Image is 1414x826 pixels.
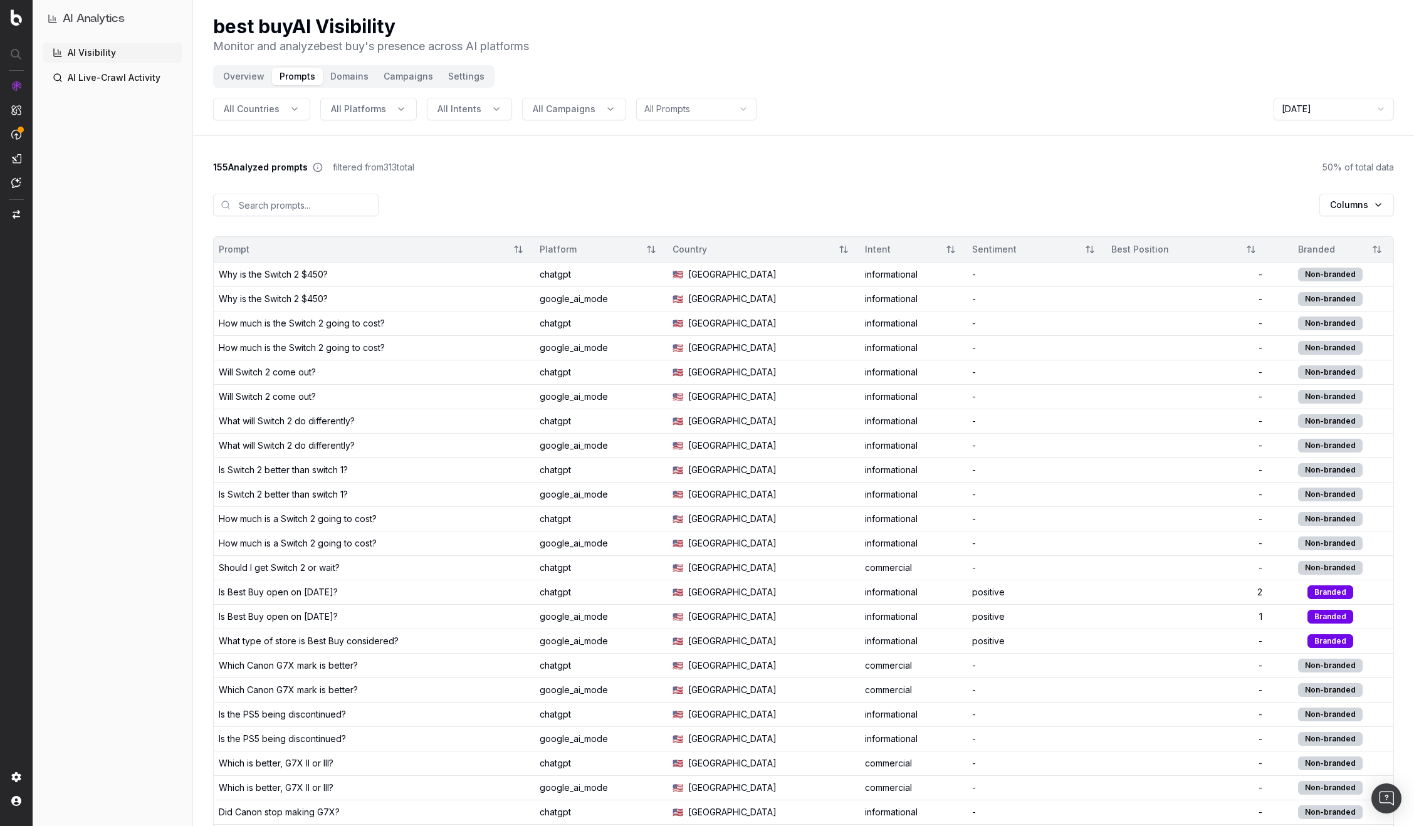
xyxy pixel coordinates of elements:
span: 🇺🇸 [673,708,683,721]
div: Why is the Switch 2 $450? [219,268,328,281]
div: Non-branded [1298,732,1363,746]
div: - [1111,782,1262,794]
span: 🇺🇸 [673,659,683,672]
div: What will Switch 2 do differently? [219,415,355,427]
div: Non-branded [1298,805,1363,819]
span: 🇺🇸 [673,366,683,379]
a: AI Visibility [43,43,182,63]
div: chatgpt [540,586,662,599]
div: - [1111,684,1262,696]
div: positive [972,610,1101,623]
div: - [972,415,1101,427]
span: 50 % of total data [1322,161,1394,174]
div: informational [865,268,962,281]
div: - [972,659,1101,672]
div: - [1111,464,1262,476]
div: commercial [865,757,962,770]
div: Which Canon G7X mark is better? [219,684,358,696]
button: Sort [1079,238,1101,261]
div: - [972,464,1101,476]
span: 🇺🇸 [673,268,683,281]
div: Best Position [1111,243,1235,256]
div: What will Switch 2 do differently? [219,439,355,452]
div: Open Intercom Messenger [1371,783,1401,813]
div: - [1111,806,1262,818]
div: google_ai_mode [540,537,662,550]
div: - [1111,268,1262,281]
span: [GEOGRAPHIC_DATA] [688,415,777,427]
img: Studio [11,154,21,164]
div: informational [865,488,962,501]
div: informational [865,586,962,599]
button: Sort [1240,238,1262,261]
div: Is the PS5 being discontinued? [219,733,346,745]
div: Non-branded [1298,439,1363,452]
div: google_ai_mode [540,488,662,501]
button: Sort [1366,238,1388,261]
span: [GEOGRAPHIC_DATA] [688,586,777,599]
div: informational [865,317,962,330]
div: - [972,439,1101,452]
span: 🇺🇸 [673,464,683,476]
span: [GEOGRAPHIC_DATA] [688,439,777,452]
div: positive [972,586,1101,599]
a: AI Live-Crawl Activity [43,68,182,88]
div: - [972,366,1101,379]
span: [GEOGRAPHIC_DATA] [688,268,777,281]
span: 🇺🇸 [673,513,683,525]
div: Branded [1307,610,1353,624]
div: Is Best Buy open on [DATE]? [219,610,338,623]
button: Domains [323,68,376,85]
div: google_ai_mode [540,733,662,745]
span: filtered from 313 total [333,161,414,174]
p: Monitor and analyze best buy 's presence across AI platforms [213,38,529,55]
div: Branded [1307,634,1353,648]
span: 🇺🇸 [673,317,683,330]
div: google_ai_mode [540,782,662,794]
img: Assist [11,177,21,188]
div: Non-branded [1298,561,1363,575]
span: 🇺🇸 [673,342,683,354]
div: Non-branded [1298,341,1363,355]
div: Non-branded [1298,463,1363,477]
div: Intent [865,243,935,256]
div: informational [865,806,962,818]
h1: best buy AI Visibility [213,15,529,38]
div: - [1111,293,1262,305]
div: Country [673,243,828,256]
div: google_ai_mode [540,684,662,696]
div: informational [865,293,962,305]
div: How much is the Switch 2 going to cost? [219,342,385,354]
div: - [972,268,1101,281]
span: [GEOGRAPHIC_DATA] [688,488,777,501]
div: informational [865,342,962,354]
span: 🇺🇸 [673,586,683,599]
div: How much is a Switch 2 going to cost? [219,513,377,525]
div: informational [865,610,962,623]
span: [GEOGRAPHIC_DATA] [688,635,777,647]
div: - [1111,562,1262,574]
button: Sort [640,238,662,261]
span: [GEOGRAPHIC_DATA] [688,782,777,794]
button: Columns [1319,194,1394,216]
div: - [972,488,1101,501]
div: - [1111,317,1262,330]
button: Overview [216,68,272,85]
span: 🇺🇸 [673,415,683,427]
div: - [972,562,1101,574]
span: 🇺🇸 [673,293,683,305]
div: Why is the Switch 2 $450? [219,293,328,305]
div: Non-branded [1298,316,1363,330]
div: informational [865,439,962,452]
div: - [972,708,1101,721]
div: informational [865,708,962,721]
span: [GEOGRAPHIC_DATA] [688,757,777,770]
div: chatgpt [540,757,662,770]
span: All Platforms [331,103,386,115]
div: Non-branded [1298,659,1363,672]
div: Non-branded [1298,488,1363,501]
div: google_ai_mode [540,293,662,305]
div: google_ai_mode [540,439,662,452]
div: informational [865,635,962,647]
span: [GEOGRAPHIC_DATA] [688,464,777,476]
